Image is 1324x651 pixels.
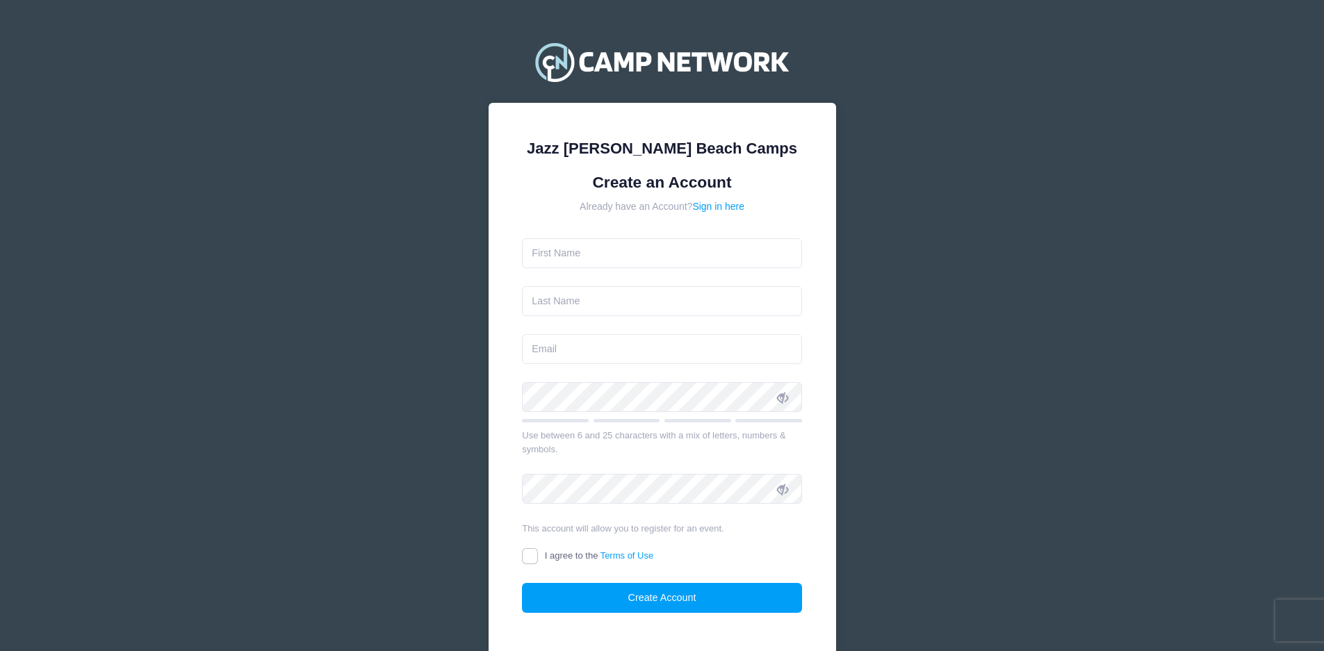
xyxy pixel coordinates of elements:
div: Jazz [PERSON_NAME] Beach Camps [522,137,802,160]
a: Terms of Use [600,550,654,561]
h1: Create an Account [522,173,802,192]
div: Use between 6 and 25 characters with a mix of letters, numbers & symbols. [522,429,802,456]
input: I agree to theTerms of Use [522,548,538,564]
input: Email [522,334,802,364]
span: I agree to the [545,550,653,561]
div: This account will allow you to register for an event. [522,522,802,536]
a: Sign in here [692,201,744,212]
button: Create Account [522,583,802,613]
img: Camp Network [529,34,794,90]
div: Already have an Account? [522,199,802,214]
input: First Name [522,238,802,268]
input: Last Name [522,286,802,316]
